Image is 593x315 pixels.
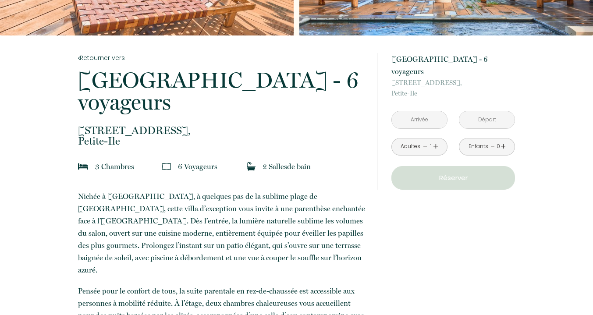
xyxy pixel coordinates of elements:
p: Petite-Ile [391,78,515,99]
p: Nichée à [GEOGRAPHIC_DATA], à quelques pas de la sublime plage de [GEOGRAPHIC_DATA], cette villa ... [78,190,366,276]
a: - [490,140,495,153]
input: Arrivée [392,111,447,128]
img: guests [162,162,171,171]
span: s [214,162,217,171]
button: Réserver [391,166,515,190]
span: s [284,162,287,171]
a: + [501,140,506,153]
p: [GEOGRAPHIC_DATA] - 6 voyageurs [78,69,366,113]
p: 6 Voyageur [178,160,217,173]
p: 3 Chambre [95,160,134,173]
div: Enfants [469,142,488,151]
span: [STREET_ADDRESS], [391,78,515,88]
div: Adultes [401,142,420,151]
div: 1 [429,142,433,151]
span: [STREET_ADDRESS], [78,125,366,136]
span: s [131,162,134,171]
div: 0 [496,142,501,151]
p: Réserver [394,173,512,183]
a: Retourner vers [78,53,366,63]
p: 2 Salle de bain [263,160,311,173]
a: - [423,140,428,153]
a: + [433,140,438,153]
p: [GEOGRAPHIC_DATA] - 6 voyageurs [391,53,515,78]
input: Départ [459,111,515,128]
p: Petite-Ile [78,125,366,146]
